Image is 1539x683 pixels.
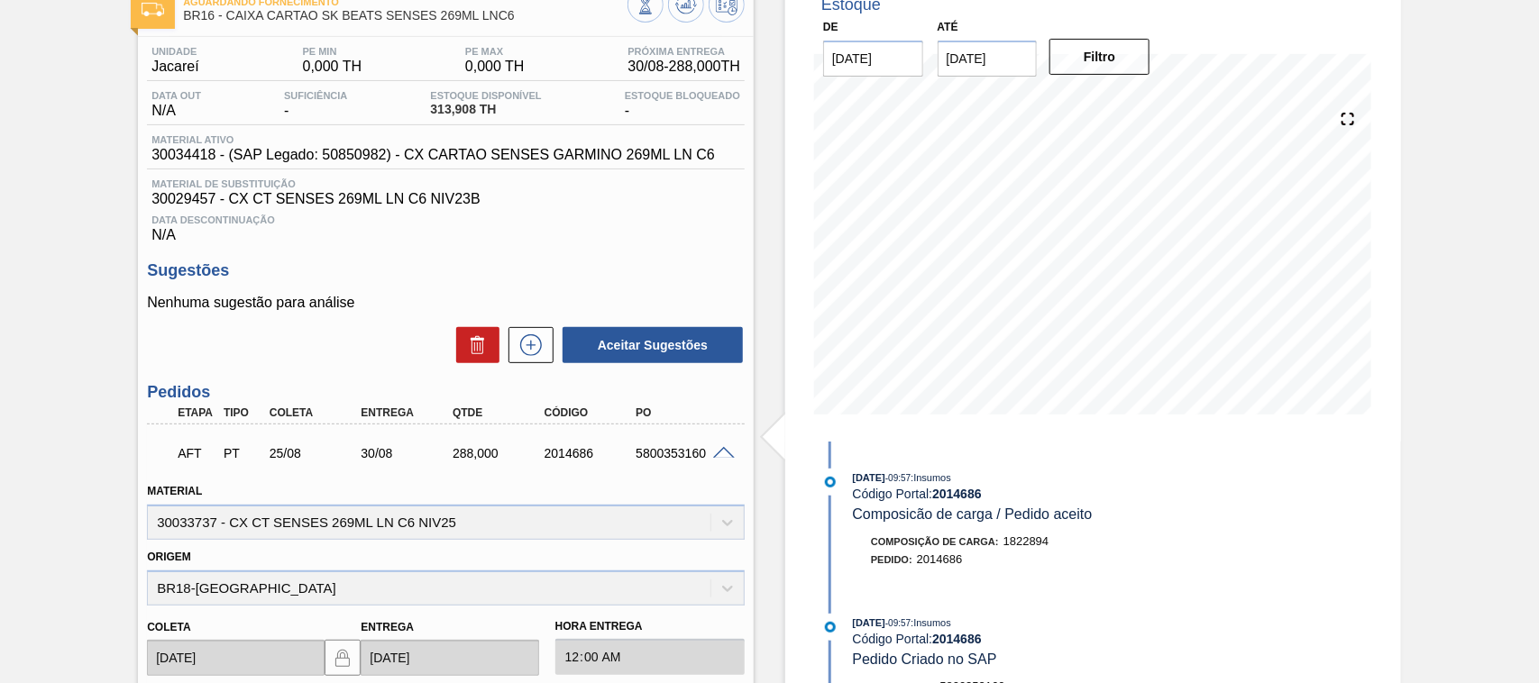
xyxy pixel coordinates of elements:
[448,406,550,419] div: Qtde
[465,59,525,75] span: 0,000 TH
[183,9,628,23] span: BR16 - CAIXA CARTAO SK BEATS SENSES 269ML LNC6
[447,327,499,363] div: Excluir Sugestões
[147,90,206,119] div: N/A
[932,632,982,646] strong: 2014686
[853,472,885,483] span: [DATE]
[823,21,838,33] label: De
[279,90,352,119] div: -
[911,617,951,628] span: : Insumos
[938,41,1038,77] input: dd/mm/yyyy
[448,446,550,460] div: 288,000
[628,59,740,75] span: 30/08 - 288,000 TH
[465,46,525,57] span: PE MAX
[871,554,912,565] span: Pedido :
[147,551,191,563] label: Origem
[853,506,1093,522] span: Composicão de carga / Pedido aceito
[151,191,740,207] span: 30029457 - CX CT SENSES 269ML LN C6 NIV23B
[853,651,997,667] span: Pedido Criado no SAP
[885,473,911,483] span: - 09:57
[620,90,745,119] div: -
[563,327,743,363] button: Aceitar Sugestões
[356,446,458,460] div: 30/08/2025
[173,433,220,473] div: Aguardando Fornecimento
[284,90,347,101] span: Suficiência
[147,485,202,497] label: Material
[147,383,745,402] h3: Pedidos
[147,207,745,243] div: N/A
[1049,39,1150,75] button: Filtro
[325,640,361,676] button: locked
[554,325,745,365] div: Aceitar Sugestões
[178,446,215,460] p: AFT
[361,640,538,676] input: dd/mm/yyyy
[911,472,951,483] span: : Insumos
[147,261,745,280] h3: Sugestões
[853,617,885,628] span: [DATE]
[938,21,958,33] label: Até
[142,3,164,16] img: Ícone
[499,327,554,363] div: Nova sugestão
[219,446,266,460] div: Pedido de Transferência
[151,46,198,57] span: Unidade
[151,214,740,225] span: Data Descontinuação
[631,406,733,419] div: PO
[361,621,414,633] label: Entrega
[147,640,325,676] input: dd/mm/yyyy
[885,618,911,628] span: - 09:57
[356,406,458,419] div: Entrega
[303,59,362,75] span: 0,000 TH
[555,614,745,640] label: Hora Entrega
[825,622,836,633] img: atual
[303,46,362,57] span: PE MIN
[173,406,220,419] div: Etapa
[151,90,201,101] span: Data out
[265,446,367,460] div: 25/08/2025
[147,295,745,311] p: Nenhuma sugestão para análise
[917,552,963,566] span: 2014686
[265,406,367,419] div: Coleta
[853,632,1281,646] div: Código Portal:
[540,446,642,460] div: 2014686
[540,406,642,419] div: Código
[631,446,733,460] div: 5800353160
[625,90,740,101] span: Estoque Bloqueado
[151,134,715,145] span: Material ativo
[332,647,353,669] img: locked
[823,41,923,77] input: dd/mm/yyyy
[151,59,198,75] span: Jacareí
[871,536,999,547] span: Composição de Carga :
[430,103,541,116] span: 313,908 TH
[932,487,982,501] strong: 2014686
[147,621,190,633] label: Coleta
[853,487,1281,501] div: Código Portal:
[430,90,541,101] span: Estoque Disponível
[151,178,740,189] span: Material de Substituição
[628,46,740,57] span: Próxima Entrega
[151,147,715,163] span: 30034418 - (SAP Legado: 50850982) - CX CARTAO SENSES GARMINO 269ML LN C6
[825,477,836,487] img: atual
[219,406,266,419] div: Tipo
[1003,534,1049,548] span: 1822894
